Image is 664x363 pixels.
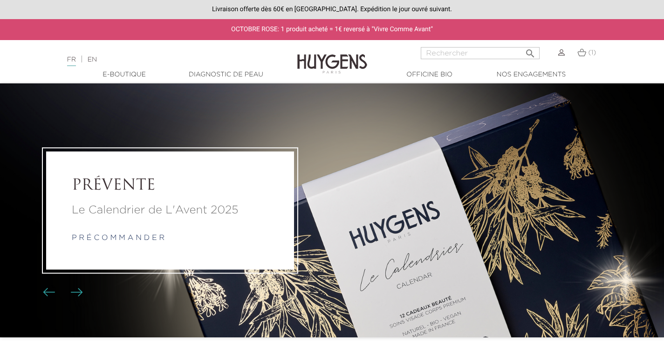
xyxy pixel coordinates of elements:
a: E-Boutique [78,70,171,80]
i:  [525,45,536,56]
span: (1) [588,49,596,56]
a: (1) [577,49,596,56]
a: FR [67,56,76,66]
a: Le Calendrier de L'Avent 2025 [72,202,268,219]
input: Rechercher [421,47,540,59]
a: EN [88,56,97,63]
a: Diagnostic de peau [179,70,273,80]
div: | [62,54,270,65]
a: p r é c o m m a n d e r [72,234,164,242]
div: Boutons du carrousel [47,286,77,300]
button:  [522,44,539,57]
a: PRÉVENTE [72,177,268,195]
a: Officine Bio [383,70,476,80]
img: Huygens [297,39,367,75]
a: Nos engagements [485,70,578,80]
